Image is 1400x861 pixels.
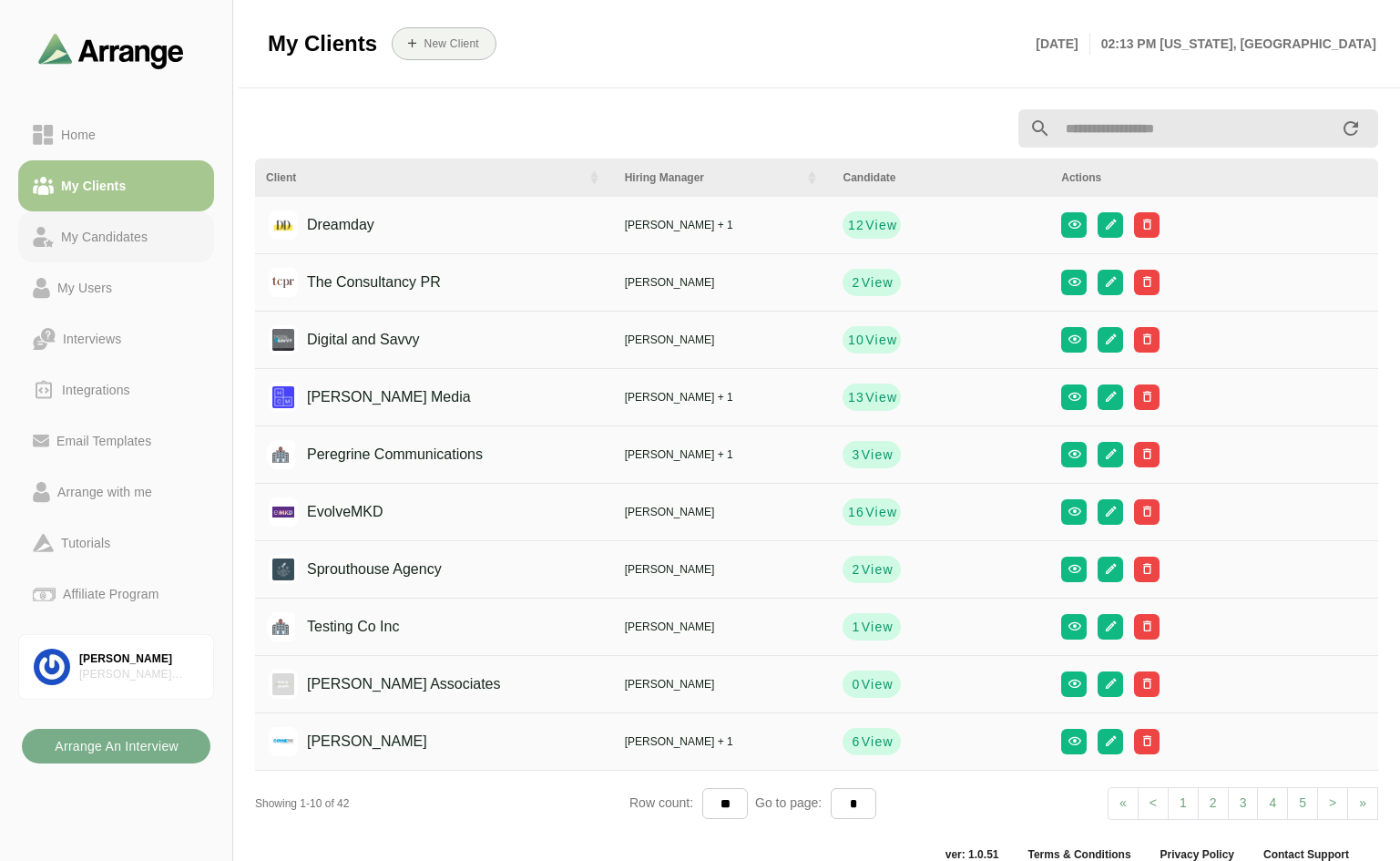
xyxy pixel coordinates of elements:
img: placeholder logo [266,612,295,641]
a: Home [18,109,214,160]
div: [PERSON_NAME] [279,724,427,759]
div: Digital and Savvy [279,323,420,357]
img: hannah_cranston_media_logo.jpg [269,383,298,412]
div: Integrations [55,379,138,401]
div: [PERSON_NAME] + 1 [625,217,822,233]
div: Sprouthouse Agency [279,552,442,587]
a: 5 [1287,787,1318,820]
div: [PERSON_NAME] + 1 [625,446,822,463]
strong: 2 [851,273,860,292]
img: sprouthouseagency_logo.jpg [269,555,298,584]
button: New Client [392,27,496,60]
a: Next [1347,787,1378,820]
span: View [864,503,897,521]
a: 2 [1198,787,1229,820]
div: [PERSON_NAME] Associates [79,667,199,682]
p: 02:13 PM [US_STATE], [GEOGRAPHIC_DATA] [1090,33,1376,55]
span: View [864,216,897,234]
b: Arrange An Interview [54,729,179,764]
div: My Users [50,277,119,299]
button: 6View [843,728,901,755]
a: Next [1317,787,1348,820]
button: 3View [843,441,901,468]
img: coyne.png [269,727,298,756]
div: Interviews [56,328,128,350]
span: My Clients [268,30,377,57]
a: Tutorials [18,518,214,569]
span: View [864,388,897,406]
div: [PERSON_NAME] + 1 [625,733,822,750]
span: Row count: [629,795,702,810]
strong: 16 [847,503,864,521]
strong: 0 [851,675,860,693]
a: Integrations [18,364,214,415]
strong: 6 [851,733,860,751]
button: 2View [843,269,901,296]
div: [PERSON_NAME] + 1 [625,389,822,405]
img: arrangeai-name-small-logo.4d2b8aee.svg [38,33,184,68]
strong: 13 [847,388,864,406]
strong: 3 [851,446,860,464]
span: » [1359,795,1366,810]
div: Arrange with me [50,481,159,503]
span: Go to page: [748,795,831,810]
div: [PERSON_NAME] [625,561,822,578]
div: EvolveMKD [279,495,383,529]
span: View [860,618,893,636]
span: View [860,675,893,693]
div: Showing 1-10 of 42 [255,795,629,812]
a: My Users [18,262,214,313]
div: My Clients [54,175,133,197]
i: appended action [1340,118,1362,139]
div: [PERSON_NAME] Media [279,380,471,415]
div: Dreamday [279,208,374,242]
div: Client [266,169,576,186]
div: [PERSON_NAME] [625,676,822,692]
div: Testing Co Inc [279,610,399,644]
div: Actions [1061,169,1367,186]
button: 16View [843,498,901,526]
div: [PERSON_NAME] [625,619,822,635]
strong: 1 [851,618,860,636]
a: Affiliate Program [18,569,214,620]
div: My Candidates [54,226,155,248]
div: [PERSON_NAME] [79,651,199,667]
div: Candidate [843,169,1039,186]
img: dreamdayla_logo.jpg [269,210,298,240]
div: Home [54,124,103,146]
strong: 12 [847,216,864,234]
a: My Candidates [18,211,214,262]
a: Email Templates [18,415,214,466]
img: placeholder logo [266,440,295,469]
a: [PERSON_NAME][PERSON_NAME] Associates [18,634,214,700]
span: View [860,733,893,751]
strong: 10 [847,331,864,349]
div: [PERSON_NAME] Associates [279,667,501,702]
button: 2View [843,556,901,583]
div: Tutorials [54,532,118,554]
div: Hiring Manager [625,169,794,186]
button: 13View [843,384,901,411]
b: New Client [423,37,478,50]
span: View [860,273,893,292]
span: View [860,446,893,464]
div: Email Templates [49,430,158,452]
span: View [864,331,897,349]
a: 4 [1257,787,1288,820]
span: View [860,560,893,579]
div: Affiliate Program [56,583,166,605]
button: Arrange An Interview [22,729,210,764]
a: 3 [1228,787,1259,820]
a: My Clients [18,160,214,211]
img: 1631367050045.jpg [269,325,298,354]
img: BSA-Logo.jpg [269,670,298,699]
button: 12View [843,211,901,239]
div: [PERSON_NAME] [625,332,822,348]
a: Interviews [18,313,214,364]
div: [PERSON_NAME] [625,274,822,291]
img: tcpr.jpeg [269,268,298,297]
strong: 2 [851,560,860,579]
button: 1View [843,613,901,641]
div: Peregrine Communications [279,437,483,472]
button: 0View [843,671,901,698]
